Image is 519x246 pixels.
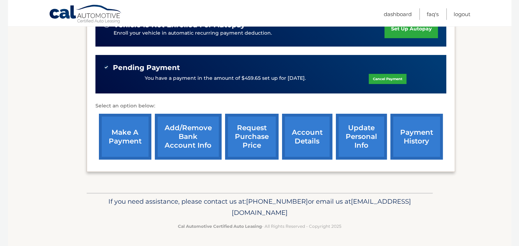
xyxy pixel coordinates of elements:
[99,114,151,160] a: make a payment
[91,196,428,218] p: If you need assistance, please contact us at: or email us at
[454,8,470,20] a: Logout
[282,114,332,160] a: account details
[246,197,308,205] span: [PHONE_NUMBER]
[225,114,279,160] a: request purchase price
[91,223,428,230] p: - All Rights Reserved - Copyright 2025
[114,29,385,37] p: Enroll your vehicle in automatic recurring payment deduction.
[178,224,262,229] strong: Cal Automotive Certified Auto Leasing
[427,8,439,20] a: FAQ's
[49,5,122,25] a: Cal Automotive
[95,102,446,110] p: Select an option below:
[390,114,443,160] a: payment history
[145,75,306,82] p: You have a payment in the amount of $459.65 set up for [DATE].
[113,63,180,72] span: Pending Payment
[369,74,406,84] a: Cancel Payment
[384,8,412,20] a: Dashboard
[155,114,222,160] a: Add/Remove bank account info
[104,65,109,70] img: check-green.svg
[232,197,411,217] span: [EMAIL_ADDRESS][DOMAIN_NAME]
[336,114,387,160] a: update personal info
[384,20,438,38] a: set up autopay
